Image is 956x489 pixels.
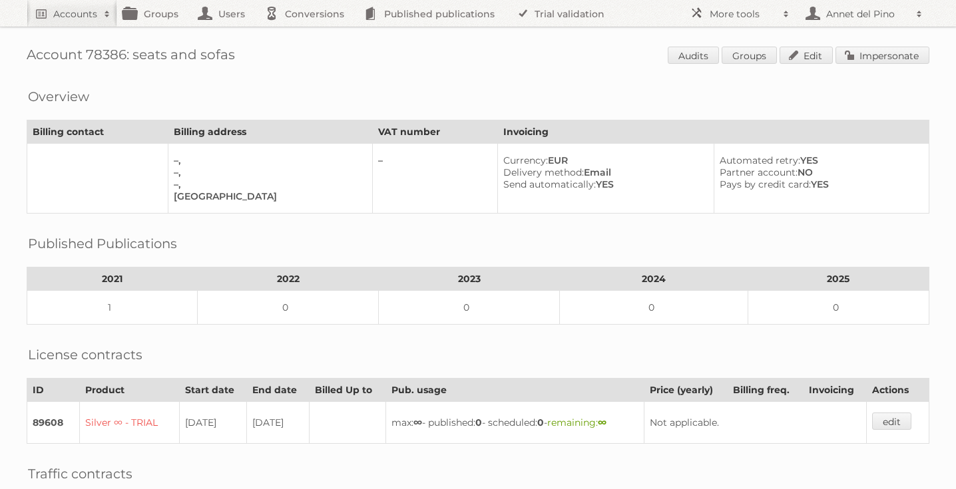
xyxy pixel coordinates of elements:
[28,464,132,484] h2: Traffic contracts
[475,416,482,428] strong: 0
[198,267,379,291] th: 2022
[748,291,929,325] td: 0
[310,379,386,402] th: Billed Up to
[27,379,80,402] th: ID
[53,7,97,21] h2: Accounts
[644,379,728,402] th: Price (yearly)
[503,178,704,190] div: YES
[722,47,777,64] a: Groups
[174,154,361,166] div: –,
[668,47,719,64] a: Audits
[867,379,929,402] th: Actions
[720,154,800,166] span: Automated retry:
[28,86,89,106] h2: Overview
[720,178,918,190] div: YES
[174,190,361,202] div: [GEOGRAPHIC_DATA]
[710,7,776,21] h2: More tools
[27,267,198,291] th: 2021
[179,379,247,402] th: Start date
[503,154,704,166] div: EUR
[644,402,867,444] td: Not applicable.
[720,166,918,178] div: NO
[168,120,372,144] th: Billing address
[247,379,310,402] th: End date
[379,267,560,291] th: 2023
[720,166,798,178] span: Partner account:
[80,402,180,444] td: Silver ∞ - TRIAL
[372,144,497,214] td: –
[174,178,361,190] div: –,
[560,267,748,291] th: 2024
[748,267,929,291] th: 2025
[27,120,168,144] th: Billing contact
[27,402,80,444] td: 89608
[379,291,560,325] td: 0
[80,379,180,402] th: Product
[720,178,811,190] span: Pays by credit card:
[28,345,142,365] h2: License contracts
[823,7,909,21] h2: Annet del Pino
[503,178,596,190] span: Send automatically:
[386,379,644,402] th: Pub. usage
[372,120,497,144] th: VAT number
[247,402,310,444] td: [DATE]
[27,47,929,67] h1: Account 78386: seats and sofas
[598,416,606,428] strong: ∞
[804,379,867,402] th: Invoicing
[720,154,918,166] div: YES
[27,291,198,325] td: 1
[547,416,606,428] span: remaining:
[560,291,748,325] td: 0
[198,291,379,325] td: 0
[780,47,833,64] a: Edit
[728,379,804,402] th: Billing freq.
[174,166,361,178] div: –,
[497,120,929,144] th: Invoicing
[413,416,422,428] strong: ∞
[836,47,929,64] a: Impersonate
[872,412,911,430] a: edit
[503,166,584,178] span: Delivery method:
[503,166,704,178] div: Email
[386,402,644,444] td: max: - published: - scheduled: -
[537,416,544,428] strong: 0
[28,234,177,253] h2: Published Publications
[179,402,247,444] td: [DATE]
[503,154,548,166] span: Currency:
